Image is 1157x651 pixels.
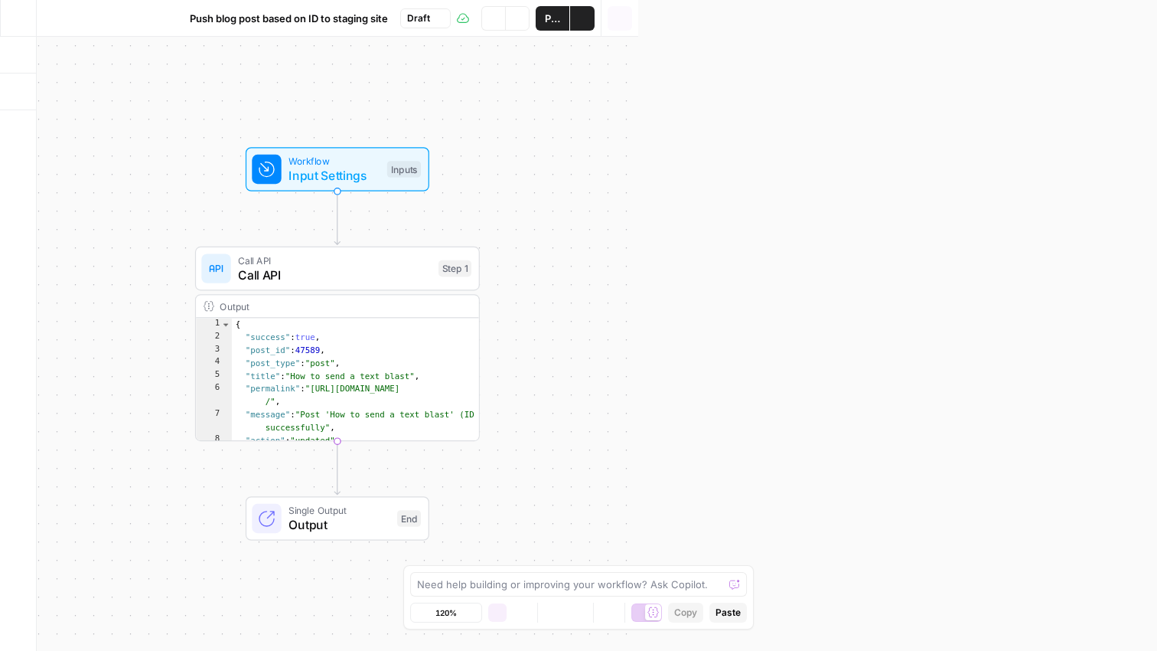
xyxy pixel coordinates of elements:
span: Single Output [288,503,389,518]
div: Output [220,299,429,313]
span: Call API [238,266,431,284]
div: 1 [196,318,232,331]
button: Draft [400,8,451,28]
div: Single OutputOutputEnd [195,496,480,541]
span: Toggle code folding, rows 1 through 9 [221,318,231,331]
span: Output [288,515,389,534]
span: Workflow [288,154,380,168]
span: Push blog post based on ID to staging site [190,11,388,26]
span: 120% [435,607,457,619]
g: Edge from start to step_1 [334,191,340,245]
div: 3 [196,344,232,357]
span: Publish [545,11,560,26]
div: WorkflowInput SettingsInputs [195,147,480,191]
div: 2 [196,331,232,344]
span: Draft [407,11,430,25]
div: 7 [196,408,232,434]
button: Push blog post based on ID to staging site [167,6,397,31]
div: Step 1 [438,260,471,277]
span: Call API [238,253,431,267]
div: Call APICall APIStep 1Output{ "success":true, "post_id":47589, "post_type":"post", "title":"How t... [195,247,480,441]
div: Inputs [387,161,421,178]
div: 6 [196,382,232,408]
div: 4 [196,357,232,370]
div: 5 [196,370,232,383]
span: Input Settings [288,166,380,185]
div: 8 [196,434,232,447]
button: Publish [536,6,569,31]
g: Edge from step_1 to end [334,441,340,495]
div: End [397,510,421,527]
